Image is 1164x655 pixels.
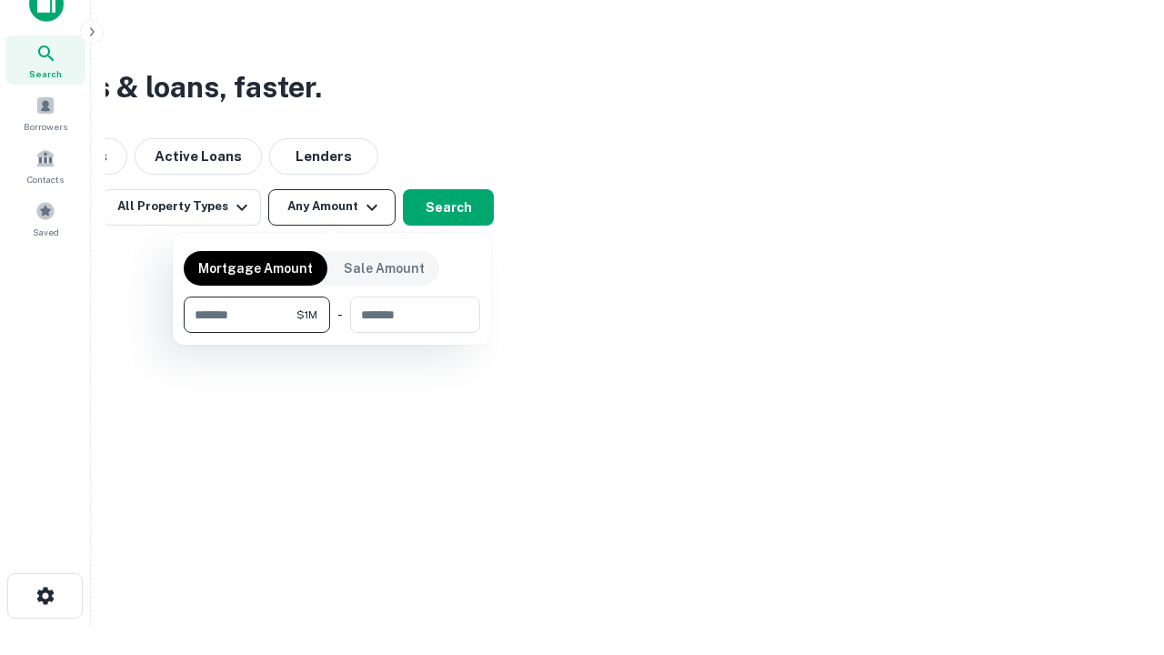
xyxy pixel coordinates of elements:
[198,258,313,278] p: Mortgage Amount
[1073,509,1164,597] iframe: Chat Widget
[344,258,425,278] p: Sale Amount
[337,297,343,333] div: -
[296,307,317,323] span: $1M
